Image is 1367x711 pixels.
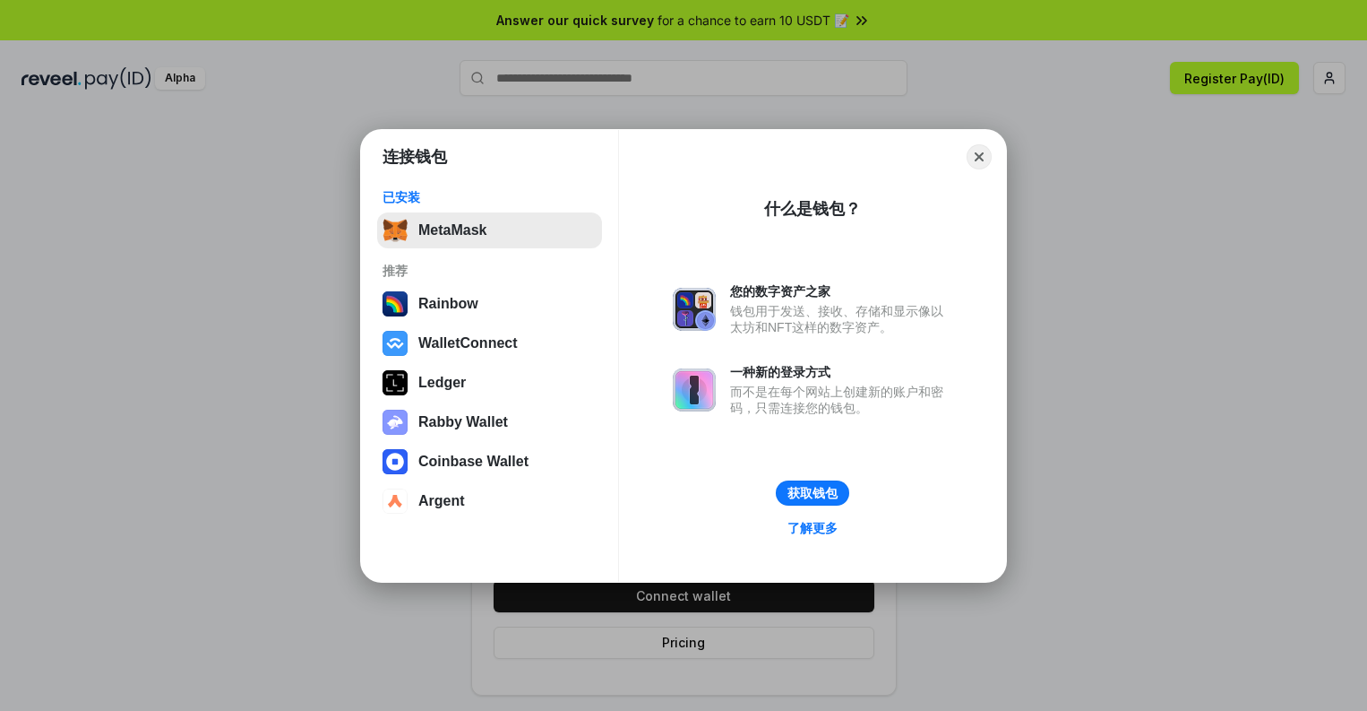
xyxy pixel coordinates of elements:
img: svg+xml,%3Csvg%20width%3D%2228%22%20height%3D%2228%22%20viewBox%3D%220%200%2028%2028%22%20fill%3D... [383,449,408,474]
img: svg+xml,%3Csvg%20fill%3D%22none%22%20height%3D%2233%22%20viewBox%3D%220%200%2035%2033%22%20width%... [383,218,408,243]
img: svg+xml,%3Csvg%20xmlns%3D%22http%3A%2F%2Fwww.w3.org%2F2000%2Fsvg%22%20fill%3D%22none%22%20viewBox... [673,369,716,412]
button: Argent [377,483,602,519]
button: 获取钱包 [776,481,849,506]
button: Rabby Wallet [377,404,602,440]
div: MetaMask [418,222,486,238]
div: 获取钱包 [787,485,838,501]
h1: 连接钱包 [383,146,447,168]
button: MetaMask [377,212,602,248]
button: Close [967,144,992,169]
div: Argent [418,493,465,509]
img: svg+xml,%3Csvg%20width%3D%2228%22%20height%3D%2228%22%20viewBox%3D%220%200%2028%2028%22%20fill%3D... [383,489,408,514]
img: svg+xml,%3Csvg%20xmlns%3D%22http%3A%2F%2Fwww.w3.org%2F2000%2Fsvg%22%20fill%3D%22none%22%20viewBox... [673,288,716,331]
img: svg+xml,%3Csvg%20xmlns%3D%22http%3A%2F%2Fwww.w3.org%2F2000%2Fsvg%22%20fill%3D%22none%22%20viewBox... [383,410,408,435]
div: Coinbase Wallet [418,454,529,470]
div: Rabby Wallet [418,414,508,430]
div: 而不是在每个网站上创建新的账户和密码，只需连接您的钱包。 [730,384,952,416]
div: WalletConnect [418,335,518,351]
div: 您的数字资产之家 [730,283,952,299]
div: Ledger [418,375,466,391]
div: Rainbow [418,296,478,312]
a: 了解更多 [777,516,848,540]
div: 什么是钱包？ [764,198,861,220]
div: 推荐 [383,263,597,279]
img: svg+xml,%3Csvg%20xmlns%3D%22http%3A%2F%2Fwww.w3.org%2F2000%2Fsvg%22%20width%3D%2228%22%20height%3... [383,370,408,395]
button: Ledger [377,365,602,401]
button: WalletConnect [377,325,602,361]
div: 钱包用于发送、接收、存储和显示像以太坊和NFT这样的数字资产。 [730,303,952,335]
button: Rainbow [377,286,602,322]
img: svg+xml,%3Csvg%20width%3D%22120%22%20height%3D%22120%22%20viewBox%3D%220%200%20120%20120%22%20fil... [383,291,408,316]
div: 了解更多 [787,520,838,536]
button: Coinbase Wallet [377,444,602,480]
img: svg+xml,%3Csvg%20width%3D%2228%22%20height%3D%2228%22%20viewBox%3D%220%200%2028%2028%22%20fill%3D... [383,331,408,356]
div: 一种新的登录方式 [730,364,952,380]
div: 已安装 [383,189,597,205]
